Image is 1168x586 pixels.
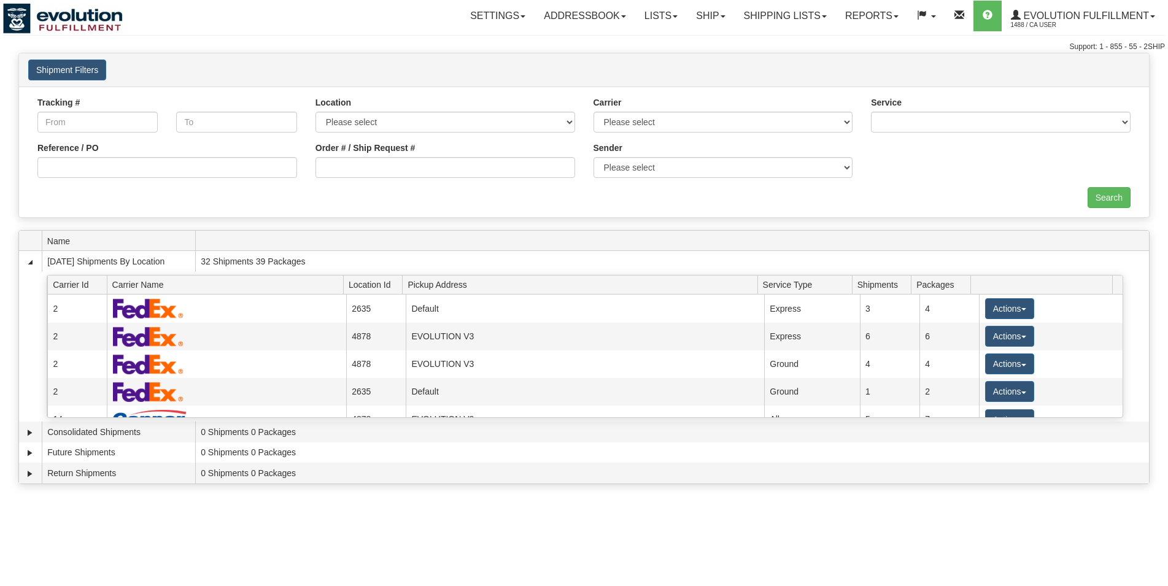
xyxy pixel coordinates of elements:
a: Lists [635,1,687,31]
input: Search [1088,187,1131,208]
button: Shipment Filters [28,60,106,80]
td: 0 Shipments 0 Packages [195,463,1149,484]
td: 2 [47,350,107,378]
td: Express [764,323,860,350]
img: FedEx Express® [113,354,184,374]
td: 14 [47,406,107,433]
img: FedEx Express® [113,298,184,318]
label: Carrier [594,96,622,109]
td: [DATE] Shipments By Location [42,251,195,272]
label: Tracking # [37,96,80,109]
td: Default [406,378,764,406]
img: Canpar [113,410,187,430]
a: Shipping lists [735,1,836,31]
span: Evolution Fulfillment [1021,10,1149,21]
a: Evolution Fulfillment 1488 / CA User [1002,1,1164,31]
td: 6 [860,323,919,350]
td: 3 [860,295,919,322]
label: Reference / PO [37,142,99,154]
td: Ground [764,378,860,406]
td: 4878 [346,323,406,350]
td: 2 [47,323,107,350]
button: Actions [985,353,1034,374]
td: 2 [47,295,107,322]
input: To [176,112,296,133]
a: Reports [836,1,908,31]
img: logo1488.jpg [3,3,123,34]
td: Ground [764,350,860,378]
td: 5 [860,406,919,433]
span: Location Id [349,275,403,294]
td: Return Shipments [42,463,195,484]
td: 1 [860,378,919,406]
label: Sender [594,142,622,154]
td: Future Shipments [42,442,195,463]
label: Service [871,96,902,109]
td: EVOLUTION V3 [406,406,764,433]
span: Carrier Name [112,275,344,294]
span: 1488 / CA User [1011,19,1103,31]
img: FedEx Express® [113,326,184,347]
td: 6 [919,323,979,350]
a: Ship [687,1,734,31]
td: 4 [860,350,919,378]
img: FedEx Express® [113,382,184,402]
td: Consolidated Shipments [42,422,195,442]
span: Carrier Id [53,275,107,294]
td: 4 [919,350,979,378]
td: 2 [47,378,107,406]
div: Support: 1 - 855 - 55 - 2SHIP [3,42,1165,52]
td: 4 [919,295,979,322]
td: 2635 [346,378,406,406]
a: Expand [24,447,36,459]
a: Expand [24,426,36,439]
td: 0 Shipments 0 Packages [195,442,1149,463]
td: EVOLUTION V3 [406,350,764,378]
a: Settings [461,1,535,31]
td: EVOLUTION V3 [406,323,764,350]
span: Service Type [763,275,853,294]
a: Expand [24,468,36,480]
td: 4878 [346,406,406,433]
button: Actions [985,298,1034,319]
td: 2635 [346,295,406,322]
span: Shipments [857,275,911,294]
td: Express [764,295,860,322]
td: Default [406,295,764,322]
label: Location [315,96,351,109]
span: Pickup Address [408,275,757,294]
td: 2 [919,378,979,406]
td: All [764,406,860,433]
input: From [37,112,158,133]
span: Packages [916,275,970,294]
a: Collapse [24,256,36,268]
span: Name [47,231,195,250]
button: Actions [985,326,1034,347]
td: 7 [919,406,979,433]
label: Order # / Ship Request # [315,142,416,154]
td: 0 Shipments 0 Packages [195,422,1149,442]
button: Actions [985,381,1034,402]
button: Actions [985,409,1034,430]
a: Addressbook [535,1,635,31]
td: 4878 [346,350,406,378]
td: 32 Shipments 39 Packages [195,251,1149,272]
